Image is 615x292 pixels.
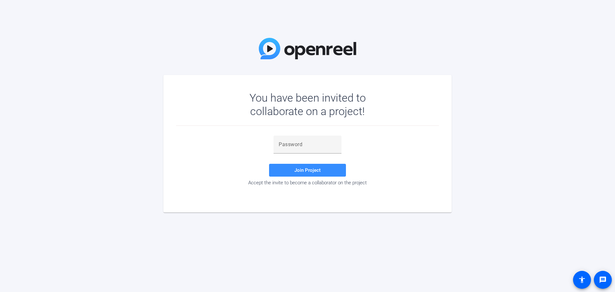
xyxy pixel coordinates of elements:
div: You have been invited to collaborate on a project! [231,91,384,118]
div: Accept the invite to become a collaborator on the project [176,180,439,186]
img: OpenReel Logo [259,38,356,59]
input: Password [279,141,336,148]
button: Join Project [269,164,346,177]
span: Join Project [294,167,321,173]
mat-icon: accessibility [578,276,586,284]
mat-icon: message [599,276,607,284]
